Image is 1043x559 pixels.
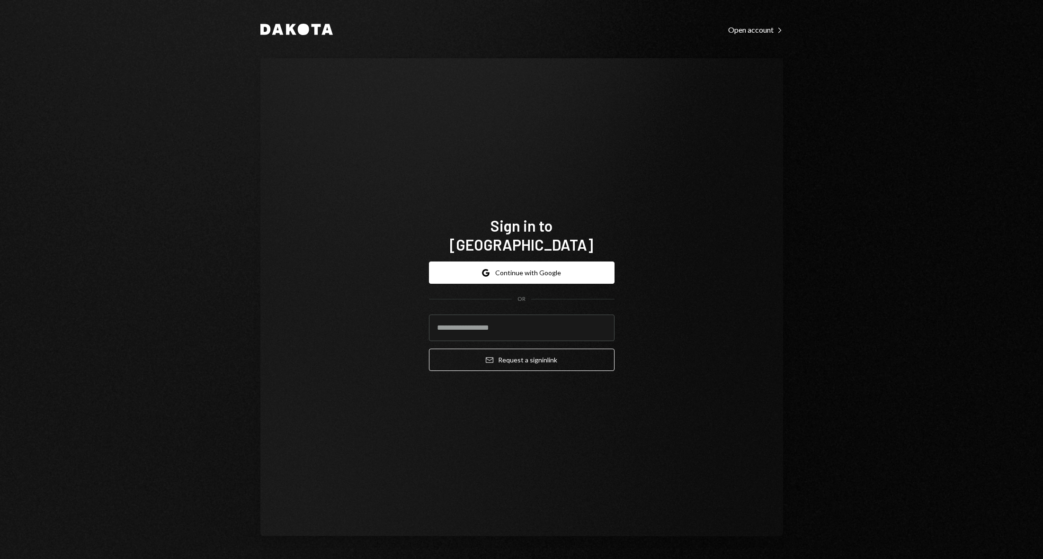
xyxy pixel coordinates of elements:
h1: Sign in to [GEOGRAPHIC_DATA] [429,216,615,254]
button: Request a signinlink [429,349,615,371]
div: Open account [728,25,783,35]
div: OR [517,295,526,303]
a: Open account [728,24,783,35]
button: Continue with Google [429,261,615,284]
